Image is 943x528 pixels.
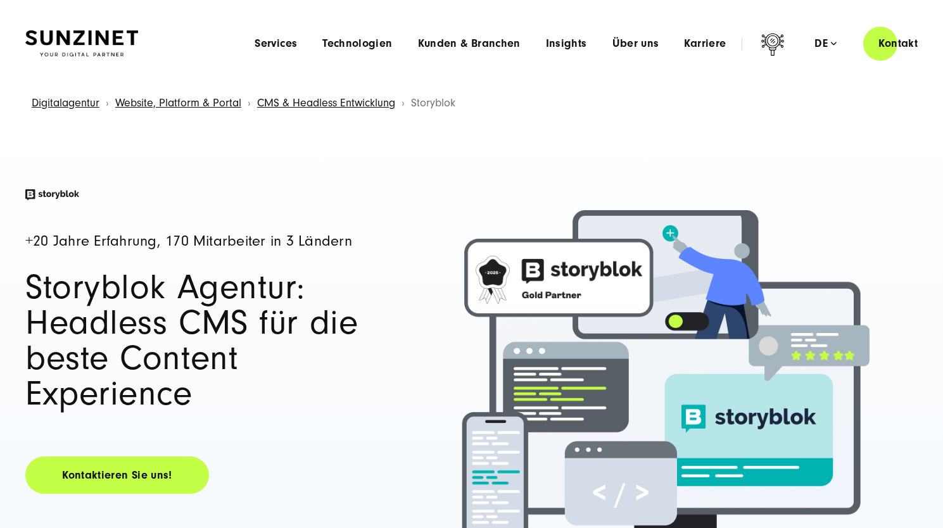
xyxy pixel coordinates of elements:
[612,37,659,50] a: Über uns
[411,96,455,110] span: Storyblok
[546,37,587,50] a: Insights
[418,37,521,50] a: Kunden & Branchen
[115,96,241,110] a: Website, Platform & Portal
[322,37,392,50] a: Technologien
[863,25,933,61] a: Kontakt
[257,96,395,110] a: CMS & Headless Entwicklung
[25,456,209,494] a: Kontaktieren Sie uns!
[255,37,297,50] a: Services
[25,234,416,249] h4: +20 Jahre Erfahrung, 170 Mitarbeiter in 3 Ländern
[684,37,726,50] a: Karriere
[814,37,837,50] div: de
[32,96,99,110] a: Digitalagentur
[25,189,79,201] img: Storyblok Logo Schwarz
[25,30,138,57] img: SUNZINET Full Service Digital Agentur
[25,270,416,412] h1: Storyblok Agentur: Headless CMS für die beste Content Experience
